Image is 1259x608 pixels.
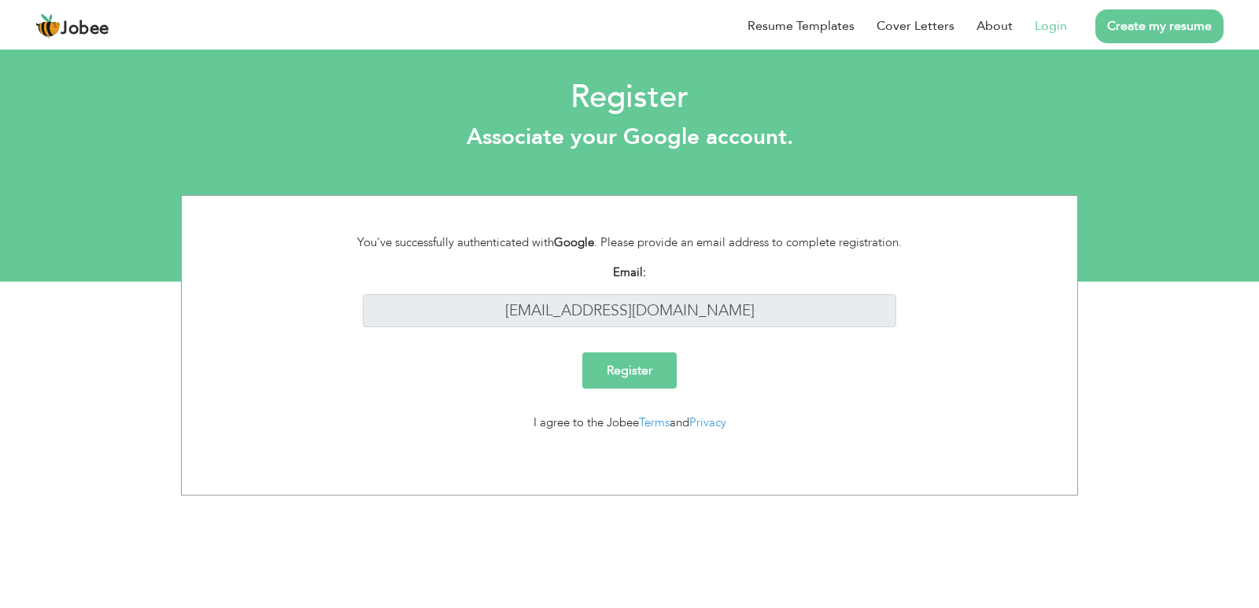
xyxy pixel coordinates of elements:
div: I agree to the Jobee and [339,414,921,432]
span: Jobee [61,20,109,38]
h3: Associate your Google account. [12,124,1247,151]
div: You've successfully authenticated with . Please provide an email address to complete registration. [339,234,921,252]
a: Cover Letters [877,17,954,35]
a: Terms [639,415,670,430]
a: About [977,17,1013,35]
img: jobee.io [35,13,61,39]
a: Privacy [689,415,726,430]
a: Resume Templates [748,17,855,35]
input: Register [582,352,677,389]
a: Login [1035,17,1067,35]
a: Jobee [35,13,109,39]
a: Create my resume [1095,9,1224,43]
strong: Google [554,234,594,250]
input: Enter your email address [363,294,897,328]
h2: Register [12,77,1247,118]
strong: Email: [613,264,646,280]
